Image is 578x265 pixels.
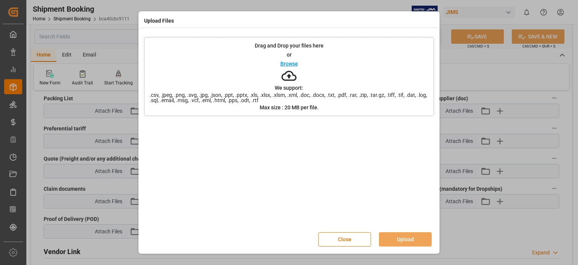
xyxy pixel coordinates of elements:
[379,232,432,247] button: Upload
[255,43,324,48] p: Drag and Drop your files here
[144,17,174,25] h4: Upload Files
[275,85,303,90] p: We support:
[287,52,292,57] p: or
[280,61,298,66] p: Browse
[260,105,319,110] p: Max size : 20 MB per file.
[144,92,433,103] span: .csv, .jpeg, .png, .svg, .jpg, .json, .ppt, .pptx, .xls, .xlsx, .xlsm, .xml, .doc, .docx, .txt, ....
[144,37,434,116] div: Drag and Drop your files hereorBrowseWe support:.csv, .jpeg, .png, .svg, .jpg, .json, .ppt, .pptx...
[318,232,371,247] button: Close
